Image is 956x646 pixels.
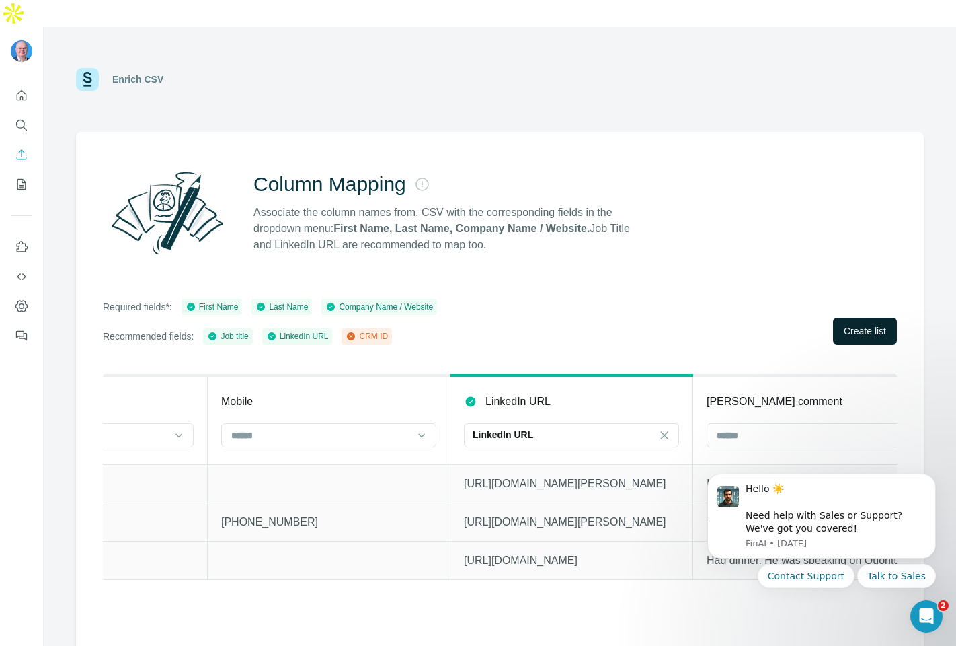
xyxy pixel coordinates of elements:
div: First Name [186,301,239,313]
p: LinkedIn URL [473,428,533,441]
div: Job title [207,330,248,343]
button: Enrich CSV [11,143,32,167]
span: Create list [844,324,886,338]
p: LinkedIn URL [485,394,551,410]
button: Dashboard [11,294,32,318]
p: [PERSON_NAME] comment [707,394,842,410]
strong: First Name, Last Name, Company Name / Website. [333,223,590,234]
h2: Column Mapping [253,172,406,196]
div: Company Name / Website [325,301,433,313]
div: Last Name [255,301,308,313]
span: 2 [938,600,949,611]
p: [URL][DOMAIN_NAME] [464,552,679,569]
p: Required fields*: [103,300,172,314]
iframe: Intercom notifications message [687,457,956,639]
div: LinkedIn URL [266,330,329,343]
p: Associate the column names from. CSV with the corresponding fields in the dropdown menu: Job Titl... [253,205,642,253]
img: Surfe Illustration - Column Mapping [103,164,232,261]
p: Mobile [221,394,253,410]
button: Create list [833,318,897,345]
img: Avatar [11,40,32,62]
div: CRM ID [346,330,388,343]
div: Enrich CSV [112,73,163,86]
p: [PHONE_NUMBER] [221,514,436,530]
button: Quick start [11,83,32,108]
iframe: Intercom live chat [910,600,943,633]
button: Feedback [11,324,32,348]
img: Surfe Logo [76,68,99,91]
p: [URL][DOMAIN_NAME][PERSON_NAME] [464,476,679,492]
p: Recommended fields: [103,330,194,343]
button: Use Surfe API [11,264,32,289]
button: My lists [11,172,32,196]
button: Use Surfe on LinkedIn [11,235,32,259]
button: Search [11,113,32,137]
p: [URL][DOMAIN_NAME][PERSON_NAME] [464,514,679,530]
